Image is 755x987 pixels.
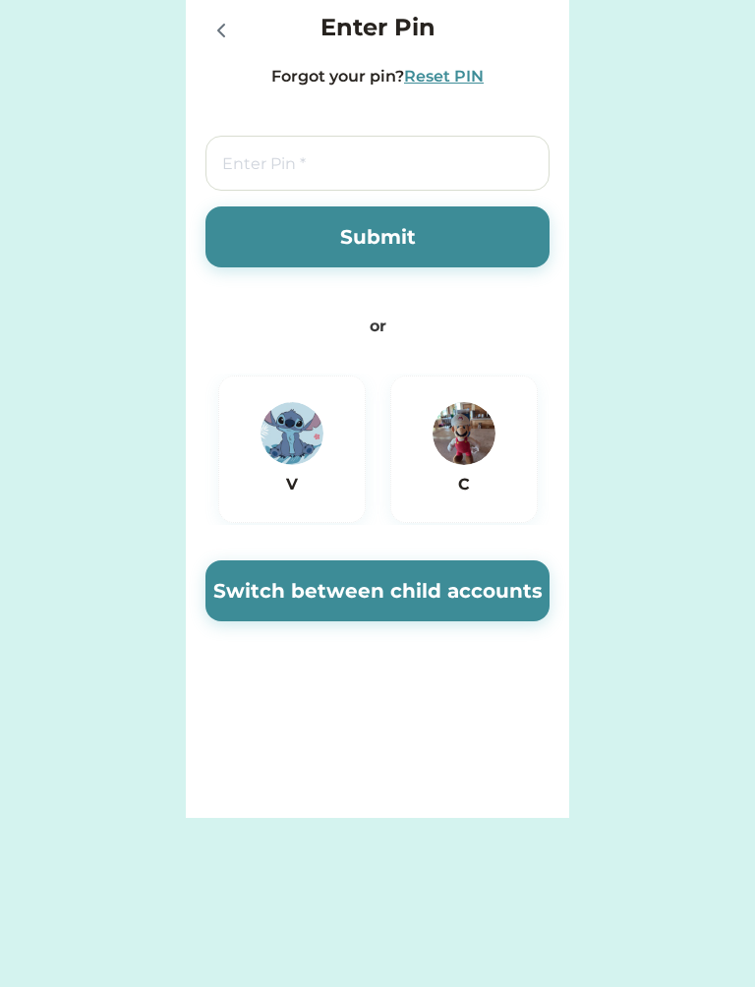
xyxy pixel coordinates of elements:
[205,136,550,191] input: Enter Pin *
[205,206,550,267] button: Submit
[404,65,484,88] div: Reset PIN
[205,560,550,621] button: Switch between child accounts
[433,402,495,465] img: https%3A%2F%2F1dfc823d71cc564f25c7cc035732a2d8.cdn.bubble.io%2Ff1757894293860x730042476649388000%...
[320,10,436,45] h4: Enter Pin
[416,473,512,496] h6: C
[244,473,340,496] h6: V
[261,402,323,465] img: https%3A%2F%2F1dfc823d71cc564f25c7cc035732a2d8.cdn.bubble.io%2Ff1757894261220x696218947444240400%...
[370,315,386,338] div: or
[271,65,404,88] div: Forgot your pin?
